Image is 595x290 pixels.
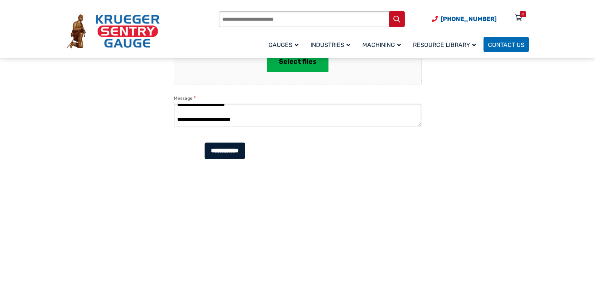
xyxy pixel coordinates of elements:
div: 0 [522,11,524,17]
a: Phone Number (920) 434-8860 [432,14,497,24]
button: select files, file [267,51,328,72]
span: Resource Library [413,41,476,48]
span: Gauges [268,41,298,48]
img: Krueger Sentry Gauge [66,14,160,49]
span: Industries [310,41,350,48]
a: Contact Us [484,37,529,52]
label: Message [174,95,196,102]
a: Industries [306,36,358,53]
a: Resource Library [408,36,484,53]
span: [PHONE_NUMBER] [441,15,497,23]
a: Gauges [264,36,306,53]
a: Machining [358,36,408,53]
span: Contact Us [488,41,524,48]
span: Machining [362,41,401,48]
